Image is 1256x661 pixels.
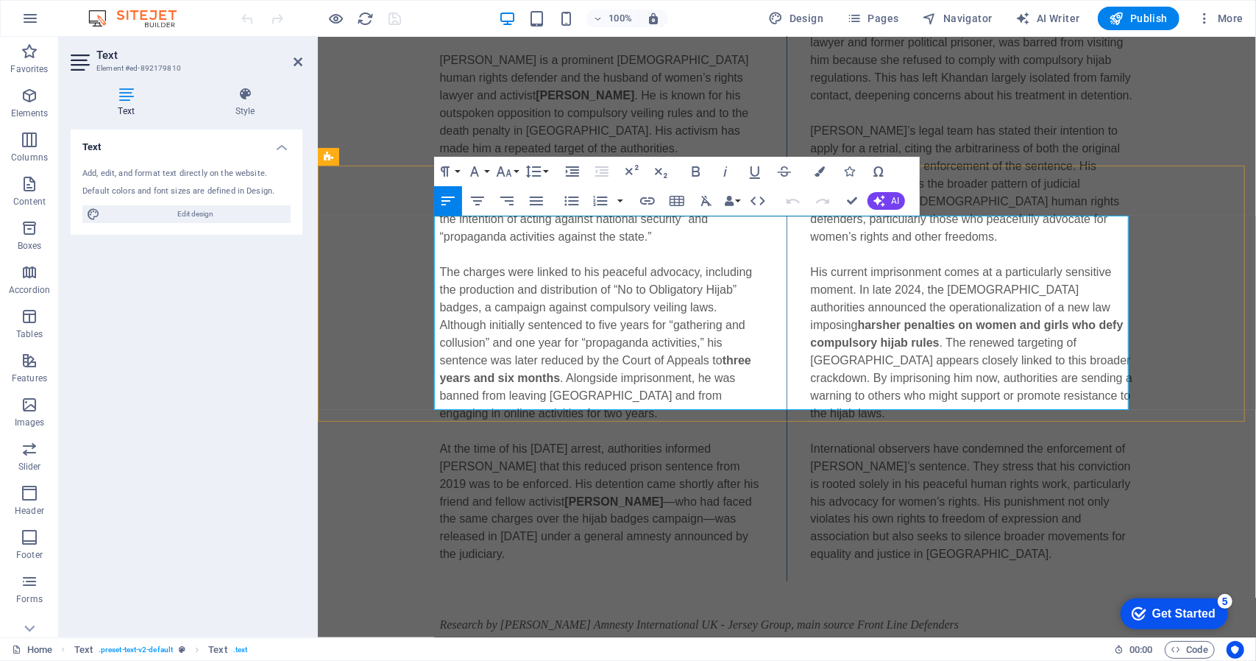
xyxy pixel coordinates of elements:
p: Forms [16,593,43,605]
h6: Session time [1114,641,1153,659]
button: Align Left [434,186,462,216]
button: Ordered List [586,186,614,216]
span: Click to select. Double-click to edit [74,641,93,659]
button: Decrease Indent [588,157,616,186]
p: Boxes [18,240,42,252]
img: Editor Logo [85,10,195,27]
button: Colors [806,157,834,186]
button: Pages [841,7,904,30]
span: Pages [847,11,898,26]
p: Columns [11,152,48,163]
p: Features [12,372,47,384]
h6: 100% [609,10,632,27]
span: Code [1171,641,1208,659]
button: Font Family [464,157,492,186]
span: 00 00 [1129,641,1152,659]
button: Undo (Ctrl+Z) [779,186,807,216]
button: HTML [744,186,772,216]
i: On resize automatically adjust zoom level to fit chosen device. [647,12,660,25]
button: Navigator [917,7,998,30]
div: Add, edit, and format text directly on the website. [82,168,291,180]
button: AI Writer [1010,7,1086,30]
p: Favorites [10,63,48,75]
span: AI Writer [1016,11,1080,26]
span: Navigator [923,11,993,26]
button: Special Characters [865,157,893,186]
button: Strikethrough [770,157,798,186]
span: . preset-text-v2-default [99,641,173,659]
button: Align Center [464,186,492,216]
h4: Text [71,87,188,118]
button: 100% [586,10,639,27]
p: Accordion [9,284,50,296]
button: Increase Indent [558,157,586,186]
button: Insert Link [634,186,661,216]
button: Code [1165,641,1215,659]
span: More [1197,11,1243,26]
button: Usercentrics [1227,641,1244,659]
p: Elements [11,107,49,119]
i: This element is a customizable preset [179,646,185,654]
p: Content [13,196,46,208]
h4: Text [71,130,302,156]
p: Header [15,505,44,517]
h2: Text [96,49,302,62]
span: Click to select. Double-click to edit [208,641,227,659]
button: Superscript [617,157,645,186]
button: Bold (Ctrl+B) [682,157,710,186]
a: Click to cancel selection. Double-click to open Pages [12,641,52,659]
span: Design [769,11,824,26]
p: Images [15,417,45,428]
button: Icons [835,157,863,186]
p: Slider [18,461,41,473]
span: . text [233,641,247,659]
button: Unordered List [558,186,586,216]
button: Underline (Ctrl+U) [741,157,769,186]
p: Tables [16,328,43,340]
span: : [1140,644,1142,655]
button: Paragraph Format [434,157,462,186]
span: AI [891,197,899,205]
button: Subscript [647,157,675,186]
button: Edit design [82,205,291,223]
button: Data Bindings [722,186,742,216]
button: reload [357,10,375,27]
div: Get Started [43,16,107,29]
div: Default colors and font sizes are defined in Design. [82,185,291,198]
div: 5 [109,3,124,18]
button: Design [763,7,830,30]
button: Line Height [522,157,550,186]
button: More [1191,7,1249,30]
nav: breadcrumb [74,641,248,659]
span: Edit design [104,205,286,223]
button: Align Justify [522,186,550,216]
div: Design (Ctrl+Alt+Y) [763,7,830,30]
button: Italic (Ctrl+I) [712,157,739,186]
button: Publish [1098,7,1179,30]
button: Align Right [493,186,521,216]
button: Font Size [493,157,521,186]
button: Insert Table [663,186,691,216]
button: Ordered List [614,186,626,216]
button: Confirm (Ctrl+⏎) [838,186,866,216]
i: Reload page [358,10,375,27]
button: Redo (Ctrl+Shift+Z) [809,186,837,216]
h3: Element #ed-892179810 [96,62,273,75]
button: AI [868,192,905,210]
p: Footer [16,549,43,561]
div: Get Started 5 items remaining, 0% complete [12,7,119,38]
h4: Style [188,87,302,118]
span: Publish [1110,11,1168,26]
button: Clear Formatting [692,186,720,216]
button: Click here to leave preview mode and continue editing [327,10,345,27]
